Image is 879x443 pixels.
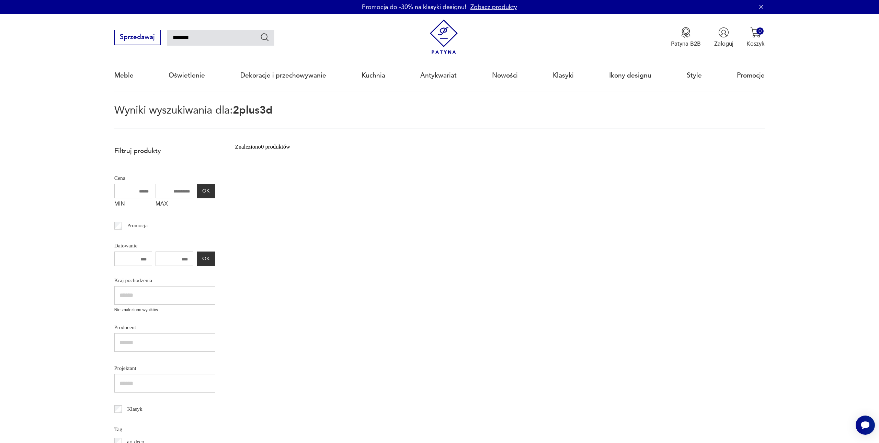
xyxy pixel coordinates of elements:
[114,35,161,40] a: Sprzedawaj
[714,27,733,48] button: Zaloguj
[114,60,134,91] a: Meble
[156,198,193,211] label: MAX
[714,40,733,48] p: Zaloguj
[114,147,215,155] p: Filtruj produkty
[470,3,517,11] a: Zobacz produkty
[233,103,273,117] span: 2plus3d
[127,221,148,230] p: Promocja
[746,40,765,48] p: Koszyk
[750,27,761,38] img: Ikona koszyka
[362,3,466,11] p: Promocja do -30% na klasyki designu!
[114,241,215,250] p: Datowanie
[260,32,270,42] button: Szukaj
[681,27,691,38] img: Ikona medalu
[240,60,326,91] a: Dekoracje i przechowywanie
[737,60,765,91] a: Promocje
[114,198,152,211] label: MIN
[687,60,702,91] a: Style
[671,27,701,48] button: Patyna B2B
[197,184,215,198] button: OK
[492,60,518,91] a: Nowości
[609,60,651,91] a: Ikony designu
[197,252,215,266] button: OK
[746,27,765,48] button: 0Koszyk
[114,30,161,45] button: Sprzedawaj
[114,174,215,183] p: Cena
[856,416,875,435] iframe: Smartsupp widget button
[127,405,142,413] p: Klasyk
[362,60,385,91] a: Kuchnia
[114,105,765,129] p: Wyniki wyszukiwania dla:
[718,27,729,38] img: Ikonka użytkownika
[114,276,215,285] p: Kraj pochodzenia
[235,142,290,151] div: Znaleziono 0 produktów
[756,27,764,35] div: 0
[426,20,461,54] img: Patyna - sklep z meblami i dekoracjami vintage
[114,307,215,313] p: Nie znaleziono wyników
[671,27,701,48] a: Ikona medaluPatyna B2B
[169,60,205,91] a: Oświetlenie
[671,40,701,48] p: Patyna B2B
[553,60,574,91] a: Klasyki
[114,364,215,373] p: Projektant
[420,60,457,91] a: Antykwariat
[114,425,215,434] p: Tag
[114,323,215,332] p: Producent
